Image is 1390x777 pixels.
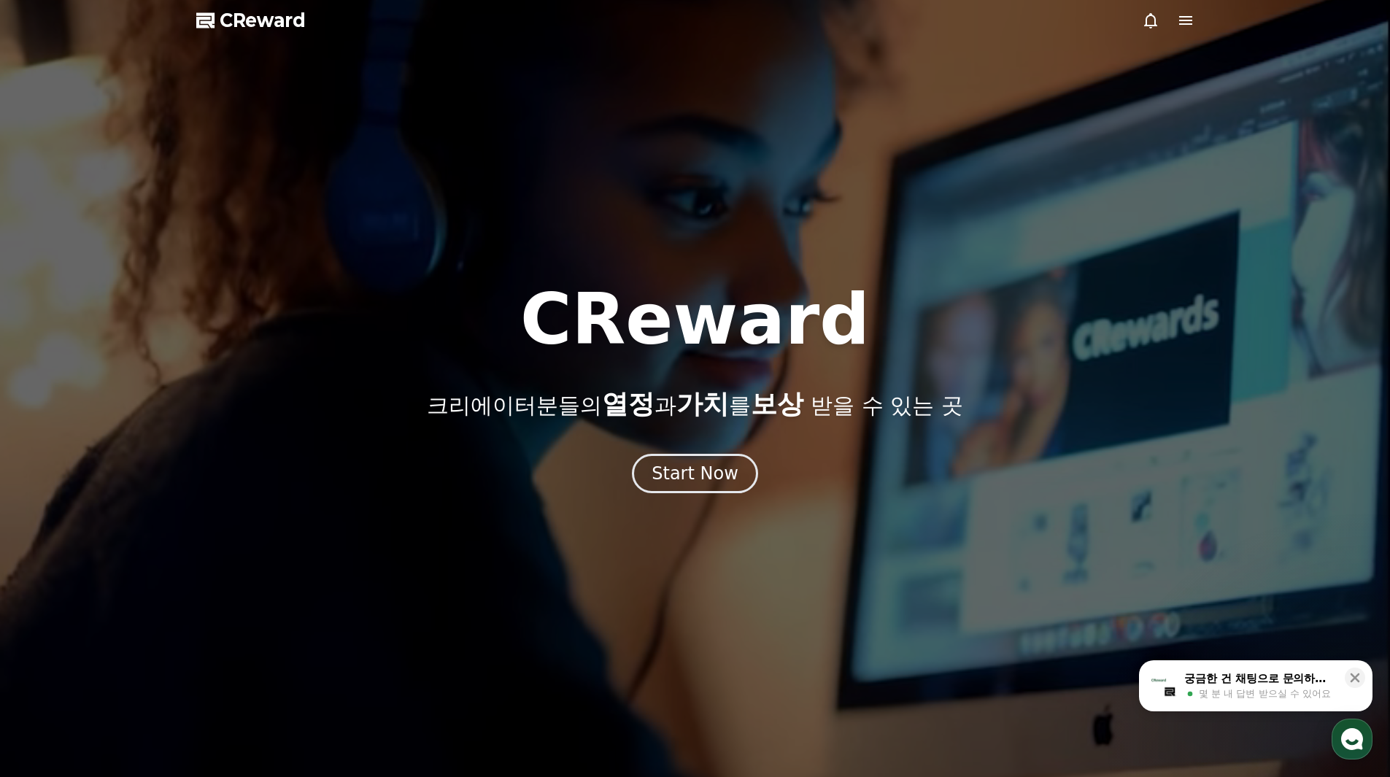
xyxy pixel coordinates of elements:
button: Start Now [632,454,758,493]
a: 대화 [96,463,188,499]
span: 보상 [751,389,803,419]
span: 열정 [602,389,655,419]
a: 홈 [4,463,96,499]
span: 홈 [46,484,55,496]
a: CReward [196,9,306,32]
span: 대화 [134,485,151,497]
span: CReward [220,9,306,32]
div: Start Now [652,462,738,485]
span: 설정 [225,484,243,496]
h1: CReward [520,285,870,355]
a: Start Now [632,468,758,482]
p: 크리에이터분들의 과 를 받을 수 있는 곳 [427,390,962,419]
a: 설정 [188,463,280,499]
span: 가치 [676,389,729,419]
